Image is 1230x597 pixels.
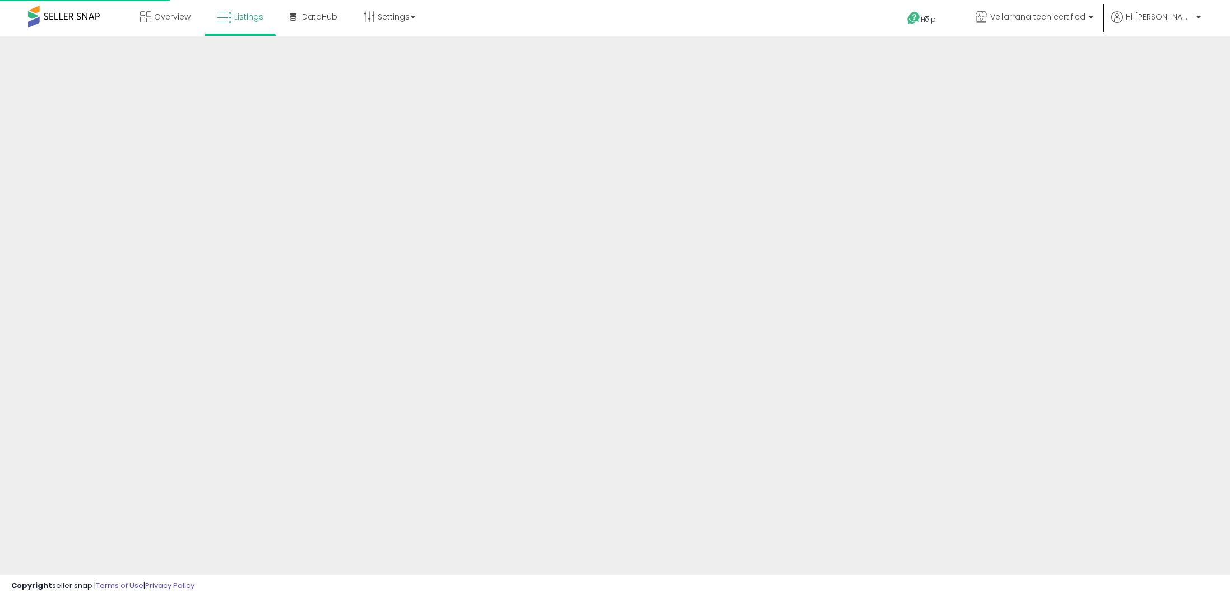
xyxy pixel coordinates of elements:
[234,11,263,22] span: Listings
[302,11,337,22] span: DataHub
[154,11,191,22] span: Overview
[907,11,921,25] i: Get Help
[1111,11,1201,36] a: Hi [PERSON_NAME]
[1126,11,1193,22] span: Hi [PERSON_NAME]
[921,15,936,24] span: Help
[898,3,958,36] a: Help
[990,11,1085,22] span: Vellarrana tech certified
